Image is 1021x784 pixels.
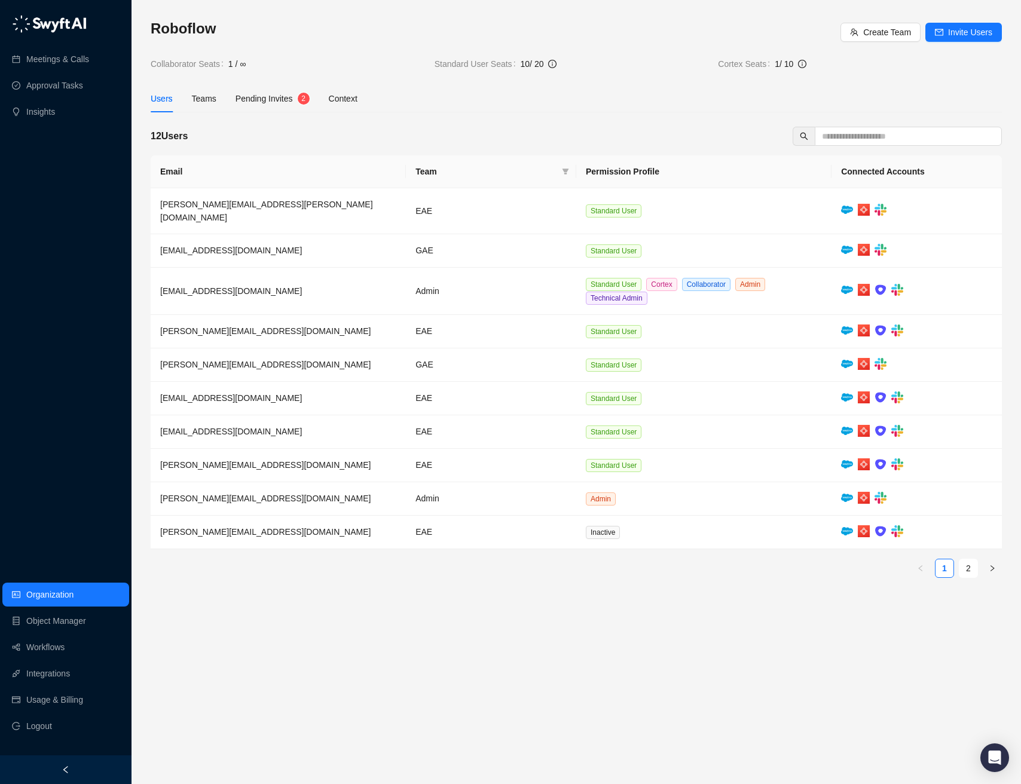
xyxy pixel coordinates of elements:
[406,516,576,549] td: EAE
[936,559,953,577] a: 1
[406,268,576,315] td: Admin
[586,244,641,258] span: Standard User
[891,391,903,403] img: slack-Cn3INd-T.png
[301,94,305,103] span: 2
[948,26,992,39] span: Invite Users
[26,635,65,659] a: Workflows
[406,348,576,382] td: GAE
[26,100,55,124] a: Insights
[935,559,954,578] li: 1
[863,26,911,39] span: Create Team
[775,59,793,69] span: 1 / 10
[406,188,576,234] td: EAE
[646,278,677,291] span: Cortex
[160,427,302,436] span: [EMAIL_ADDRESS][DOMAIN_NAME]
[586,392,641,405] span: Standard User
[718,57,775,71] span: Cortex Seats
[989,565,996,572] span: right
[26,688,83,712] a: Usage & Billing
[891,425,903,437] img: slack-Cn3INd-T.png
[62,765,70,774] span: left
[26,661,70,685] a: Integrations
[858,358,870,370] img: avoma-Ch2FgYIh.png
[406,449,576,482] td: EAE
[560,163,571,180] span: filter
[875,358,887,370] img: slack-Cn3INd-T.png
[406,234,576,268] td: GAE
[192,92,216,105] div: Teams
[858,458,870,470] img: avoma-Ch2FgYIh.png
[858,525,870,537] img: avoma-Ch2FgYIh.png
[891,525,903,537] img: slack-Cn3INd-T.png
[959,559,978,578] li: 2
[160,360,371,369] span: [PERSON_NAME][EMAIL_ADDRESS][DOMAIN_NAME]
[891,324,903,336] img: slack-Cn3INd-T.png
[548,60,557,68] span: info-circle
[521,59,544,69] span: 10 / 20
[160,246,302,255] span: [EMAIL_ADDRESS][DOMAIN_NAME]
[26,583,74,607] a: Organization
[586,292,647,305] span: Technical Admin
[586,459,641,472] span: Standard User
[298,93,310,105] sup: 2
[840,23,921,42] button: Create Team
[586,359,641,372] span: Standard User
[841,246,853,254] img: salesforce-ChMvK6Xa.png
[875,525,887,537] img: ix+ea6nV3o2uKgAAAABJRU5ErkJggg==
[406,482,576,516] td: Admin
[236,94,293,103] span: Pending Invites
[798,60,806,68] span: info-circle
[800,132,808,140] span: search
[435,57,521,71] span: Standard User Seats
[911,559,930,578] li: Previous Page
[841,206,853,214] img: salesforce-ChMvK6Xa.png
[980,743,1009,772] div: Open Intercom Messenger
[576,155,832,188] th: Permission Profile
[983,559,1002,578] button: right
[875,324,887,336] img: ix+ea6nV3o2uKgAAAABJRU5ErkJggg==
[841,286,853,294] img: salesforce-ChMvK6Xa.png
[875,244,887,256] img: slack-Cn3INd-T.png
[415,165,557,178] span: Team
[160,527,371,537] span: [PERSON_NAME][EMAIL_ADDRESS][DOMAIN_NAME]
[406,415,576,449] td: EAE
[160,460,371,470] span: [PERSON_NAME][EMAIL_ADDRESS][DOMAIN_NAME]
[858,244,870,256] img: avoma-Ch2FgYIh.png
[911,559,930,578] button: left
[735,278,765,291] span: Admin
[875,391,887,403] img: ix+ea6nV3o2uKgAAAABJRU5ErkJggg==
[228,57,246,71] span: 1 / ∞
[858,324,870,336] img: avoma-Ch2FgYIh.png
[925,23,1002,42] button: Invite Users
[891,284,903,296] img: slack-Cn3INd-T.png
[151,92,173,105] div: Users
[875,425,887,437] img: ix+ea6nV3o2uKgAAAABJRU5ErkJggg==
[406,382,576,415] td: EAE
[26,47,89,71] a: Meetings & Calls
[586,492,616,506] span: Admin
[841,360,853,368] img: salesforce-ChMvK6Xa.png
[858,391,870,403] img: avoma-Ch2FgYIh.png
[151,155,406,188] th: Email
[682,278,730,291] span: Collaborator
[917,565,924,572] span: left
[858,204,870,216] img: avoma-Ch2FgYIh.png
[151,19,840,38] h3: Roboflow
[12,15,87,33] img: logo-05li4sbe.png
[891,458,903,470] img: slack-Cn3INd-T.png
[151,129,188,143] h5: 12 Users
[875,284,887,296] img: ix+ea6nV3o2uKgAAAABJRU5ErkJggg==
[841,494,853,502] img: salesforce-ChMvK6Xa.png
[26,714,52,738] span: Logout
[160,326,371,336] span: [PERSON_NAME][EMAIL_ADDRESS][DOMAIN_NAME]
[875,492,887,504] img: slack-Cn3INd-T.png
[858,492,870,504] img: avoma-Ch2FgYIh.png
[983,559,1002,578] li: Next Page
[832,155,1002,188] th: Connected Accounts
[841,393,853,402] img: salesforce-ChMvK6Xa.png
[586,526,620,539] span: Inactive
[841,326,853,335] img: salesforce-ChMvK6Xa.png
[151,57,228,71] span: Collaborator Seats
[841,527,853,535] img: salesforce-ChMvK6Xa.png
[586,204,641,218] span: Standard User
